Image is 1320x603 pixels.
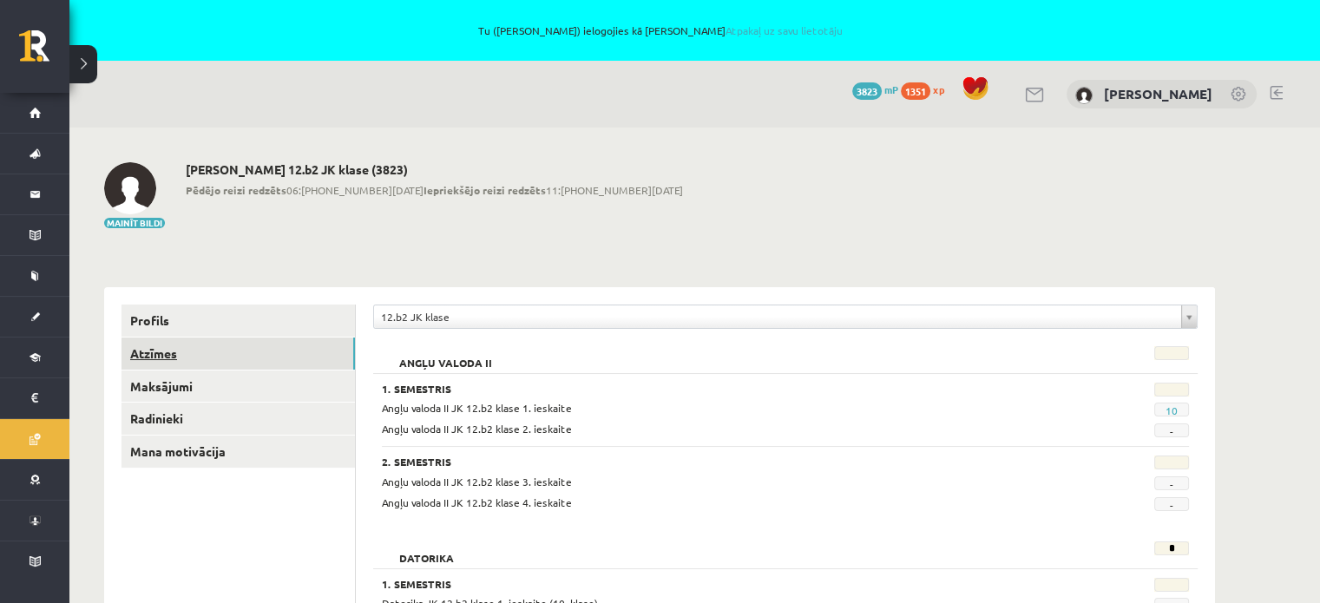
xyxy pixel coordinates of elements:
[382,346,509,364] h2: Angļu valoda II
[382,422,572,436] span: Angļu valoda II JK 12.b2 klase 2. ieskaite
[382,456,1050,468] h3: 2. Semestris
[121,305,355,337] a: Profils
[121,436,355,468] a: Mana motivācija
[104,218,165,228] button: Mainīt bildi
[382,383,1050,395] h3: 1. Semestris
[933,82,944,96] span: xp
[382,475,572,488] span: Angļu valoda II JK 12.b2 klase 3. ieskaite
[382,578,1050,590] h3: 1. Semestris
[121,370,355,403] a: Maksājumi
[382,495,572,509] span: Angļu valoda II JK 12.b2 klase 4. ieskaite
[121,403,355,435] a: Radinieki
[186,162,683,177] h2: [PERSON_NAME] 12.b2 JK klase (3823)
[424,183,546,197] b: Iepriekšējo reizi redzēts
[726,23,843,37] a: Atpakaļ uz savu lietotāju
[852,82,898,96] a: 3823 mP
[382,401,572,415] span: Angļu valoda II JK 12.b2 klase 1. ieskaite
[381,305,1174,328] span: 12.b2 JK klase
[852,82,882,100] span: 3823
[1154,497,1189,511] span: -
[104,162,156,214] img: Amanda Lorberga
[1166,403,1178,417] a: 10
[901,82,930,100] span: 1351
[374,305,1197,328] a: 12.b2 JK klase
[19,30,69,74] a: Rīgas 1. Tālmācības vidusskola
[901,82,953,96] a: 1351 xp
[186,182,683,198] span: 06:[PHONE_NUMBER][DATE] 11:[PHONE_NUMBER][DATE]
[884,82,898,96] span: mP
[1154,476,1189,490] span: -
[1154,423,1189,437] span: -
[1104,85,1212,102] a: [PERSON_NAME]
[382,541,471,559] h2: Datorika
[1075,87,1093,104] img: Amanda Lorberga
[186,183,286,197] b: Pēdējo reizi redzēts
[132,25,1188,36] span: Tu ([PERSON_NAME]) ielogojies kā [PERSON_NAME]
[121,338,355,370] a: Atzīmes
